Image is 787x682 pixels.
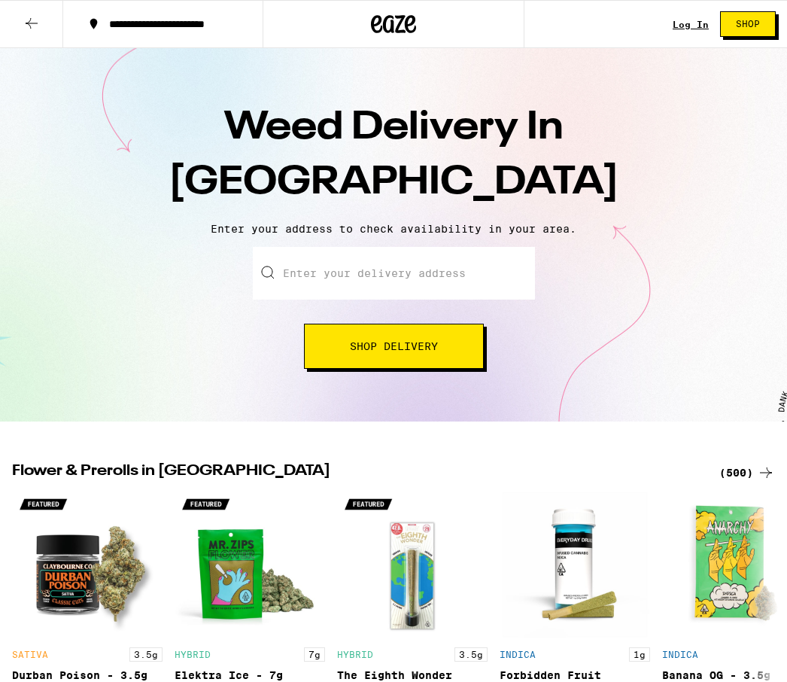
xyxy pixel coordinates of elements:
p: 7g [304,647,325,662]
img: Everyday - Forbidden Fruit Infused 2-Pack - 1g [500,489,650,640]
span: Shop Delivery [350,341,438,352]
button: Shop [720,11,776,37]
h1: Weed Delivery In [130,101,657,211]
span: [GEOGRAPHIC_DATA] [169,163,619,202]
p: INDICA [500,650,536,659]
img: Mr. Zips - Elektra Ice - 7g [175,489,325,640]
p: HYBRID [337,650,373,659]
div: Log In [673,20,709,29]
p: INDICA [662,650,698,659]
p: 1g [629,647,650,662]
img: Froot - The Eighth Wonder Infused - 3.5g [337,489,488,640]
div: Elektra Ice - 7g [175,669,325,681]
p: 3.5g [129,647,163,662]
p: HYBRID [175,650,211,659]
div: Durban Poison - 3.5g [12,669,163,681]
h2: Flower & Prerolls in [GEOGRAPHIC_DATA] [12,464,701,482]
img: Claybourne Co. - Durban Poison - 3.5g [12,489,163,640]
p: Enter your address to check availability in your area. [15,223,772,235]
p: SATIVA [12,650,48,659]
span: Shop [736,20,760,29]
p: 3.5g [454,647,488,662]
input: Enter your delivery address [253,247,535,300]
a: (500) [719,464,775,482]
button: Shop Delivery [304,324,484,369]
